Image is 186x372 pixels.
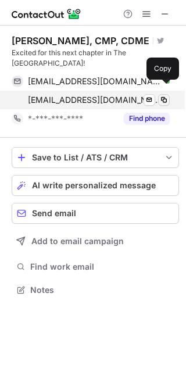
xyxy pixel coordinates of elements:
div: Excited for this next chapter in The [GEOGRAPHIC_DATA]! [12,48,179,69]
span: Notes [30,285,174,295]
button: Reveal Button [124,113,170,124]
span: [EMAIL_ADDRESS][DOMAIN_NAME] [28,95,161,105]
button: Find work email [12,259,179,275]
div: Save to List / ATS / CRM [32,153,159,162]
span: AI write personalized message [32,181,156,190]
button: AI write personalized message [12,175,179,196]
button: Send email [12,203,179,224]
span: Find work email [30,262,174,272]
button: Notes [12,282,179,298]
div: [PERSON_NAME], CMP, CDME [12,35,149,46]
span: Send email [32,209,76,218]
button: save-profile-one-click [12,147,179,168]
span: Add to email campaign [31,237,124,246]
img: ContactOut v5.3.10 [12,7,81,21]
button: Add to email campaign [12,231,179,252]
span: [EMAIL_ADDRESS][DOMAIN_NAME] [28,76,161,87]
